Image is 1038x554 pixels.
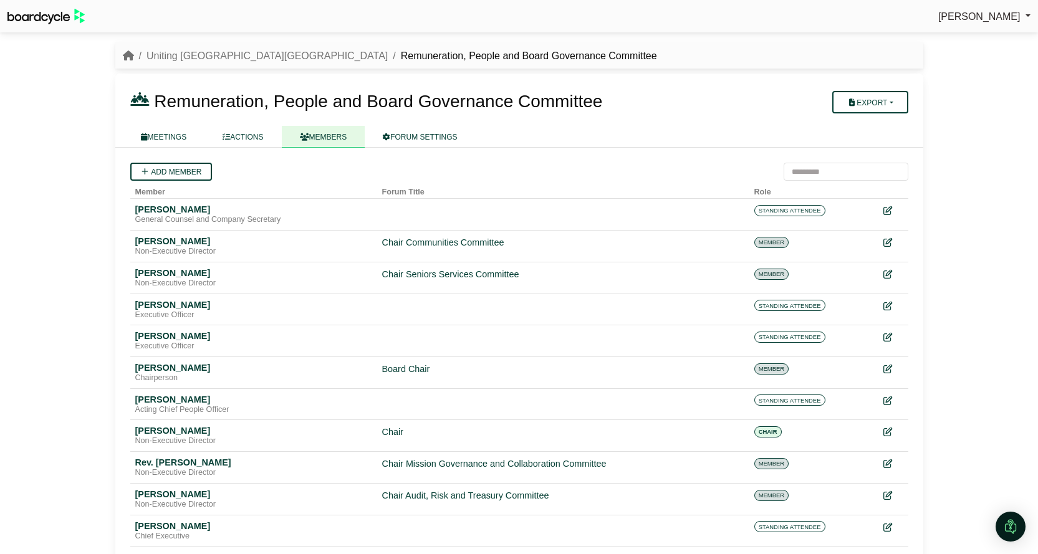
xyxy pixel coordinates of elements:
[754,363,789,375] span: MEMBER
[7,9,85,24] img: BoardcycleBlackGreen-aaafeed430059cb809a45853b8cf6d952af9d84e6e89e1f1685b34bfd5cb7d64.svg
[135,425,372,436] div: [PERSON_NAME]
[883,457,903,471] div: Edit
[135,330,372,341] div: [PERSON_NAME]
[382,362,744,376] div: Board Chair
[938,11,1021,22] span: [PERSON_NAME]
[382,425,744,439] div: Chair
[883,425,903,439] div: Edit
[147,50,388,61] a: Uniting [GEOGRAPHIC_DATA][GEOGRAPHIC_DATA]
[135,436,372,446] div: Non-Executive Director
[135,204,372,215] div: [PERSON_NAME]
[130,181,377,199] th: Member
[130,163,212,181] a: Add member
[388,48,656,64] li: Remuneration, People and Board Governance Committee
[154,92,602,111] span: Remuneration, People and Board Governance Committee
[883,299,903,313] div: Edit
[382,267,744,282] div: Chair Seniors Services Committee
[135,215,372,225] div: General Counsel and Company Secretary
[883,204,903,218] div: Edit
[365,126,475,148] a: FORUM SETTINGS
[377,181,749,199] th: Forum Title
[123,48,657,64] nav: breadcrumb
[754,426,782,437] span: CHAIR
[135,279,372,289] div: Non-Executive Director
[754,521,825,532] span: STANDING ATTENDEE
[135,236,372,247] div: [PERSON_NAME]
[135,394,372,405] div: [PERSON_NAME]
[832,91,908,113] button: Export
[123,126,205,148] a: MEETINGS
[135,457,372,468] div: Rev. [PERSON_NAME]
[135,532,372,542] div: Chief Executive
[883,520,903,535] div: Edit
[754,300,825,311] span: STANDING ATTENDEE
[135,500,372,510] div: Non-Executive Director
[883,394,903,408] div: Edit
[754,394,825,406] span: STANDING ATTENDEE
[754,332,825,343] span: STANDING ATTENDEE
[204,126,281,148] a: ACTIONS
[996,512,1026,542] div: Open Intercom Messenger
[754,205,825,216] span: STANDING ATTENDEE
[135,362,372,373] div: [PERSON_NAME]
[382,489,744,503] div: Chair Audit, Risk and Treasury Committee
[135,247,372,257] div: Non-Executive Director
[883,489,903,503] div: Edit
[883,330,903,345] div: Edit
[135,520,372,532] div: [PERSON_NAME]
[135,299,372,310] div: [PERSON_NAME]
[135,489,372,500] div: [PERSON_NAME]
[382,457,744,471] div: Chair Mission Governance and Collaboration Committee
[883,362,903,376] div: Edit
[754,458,789,469] span: MEMBER
[135,405,372,415] div: Acting Chief People Officer
[135,267,372,279] div: [PERSON_NAME]
[135,310,372,320] div: Executive Officer
[754,490,789,501] span: MEMBER
[382,236,744,250] div: Chair Communities Committee
[883,267,903,282] div: Edit
[749,181,878,199] th: Role
[135,341,372,351] div: Executive Officer
[282,126,365,148] a: MEMBERS
[938,9,1031,25] a: [PERSON_NAME]
[135,373,372,383] div: Chairperson
[754,237,789,248] span: MEMBER
[135,468,372,478] div: Non-Executive Director
[754,269,789,280] span: MEMBER
[883,236,903,250] div: Edit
